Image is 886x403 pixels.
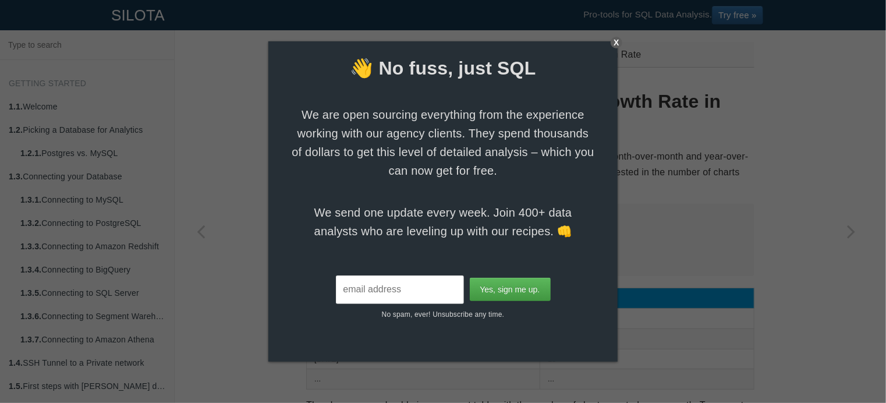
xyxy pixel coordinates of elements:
p: No spam, ever! Unsubscribe any time. [268,304,618,320]
iframe: Drift Widget Chat Controller [828,345,872,389]
div: X [611,37,622,48]
input: email address [336,275,464,304]
input: Yes, sign me up. [470,278,551,301]
span: 👋 No fuss, just SQL [268,55,618,82]
span: We send one update every week. Join 400+ data analysts who are leveling up with our recipes. 👊 [292,203,594,241]
span: We are open sourcing everything from the experience working with our agency clients. They spend t... [292,105,594,180]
